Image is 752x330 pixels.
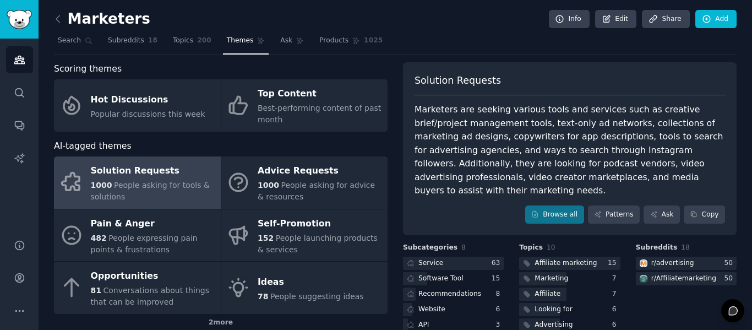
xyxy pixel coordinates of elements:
[496,320,504,330] div: 3
[644,205,680,224] a: Ask
[608,258,620,268] div: 15
[418,320,429,330] div: API
[681,244,690,251] span: 18
[270,292,364,301] span: People suggesting ideas
[221,156,388,209] a: Advice Requests1000People asking for advice & resources
[91,91,205,109] div: Hot Discussions
[415,74,501,88] span: Solution Requests
[612,305,620,315] div: 6
[461,244,466,251] span: 8
[280,36,292,46] span: Ask
[173,36,193,46] span: Topics
[91,268,215,285] div: Opportunities
[403,272,504,286] a: Software Tool15
[258,273,364,291] div: Ideas
[276,32,308,55] a: Ask
[595,10,636,29] a: Edit
[403,257,504,271] a: Service63
[91,234,198,254] span: People expressing pain points & frustrations
[54,209,221,262] a: Pain & Anger482People expressing pain points & frustrations
[415,103,725,198] div: Marketers are seeking various tools and services such as creative brief/project management tools,...
[418,289,481,299] div: Recommendations
[403,303,504,317] a: Website6
[221,79,388,132] a: Top ContentBest-performing content of past month
[148,36,157,46] span: 18
[724,258,737,268] div: 50
[169,32,215,55] a: Topics200
[492,258,504,268] div: 63
[364,36,383,46] span: 1025
[496,305,504,315] div: 6
[642,10,689,29] a: Share
[535,274,568,284] div: Marketing
[54,79,221,132] a: Hot DiscussionsPopular discussions this week
[612,320,620,330] div: 6
[535,305,572,315] div: Looking for
[91,215,215,232] div: Pain & Anger
[91,181,210,201] span: People asking for tools & solutions
[221,262,388,314] a: Ideas78People suggesting ideas
[197,36,211,46] span: 200
[519,257,620,271] a: Affiliate marketing15
[684,205,725,224] button: Copy
[535,258,597,268] div: Affiliate marketing
[221,209,388,262] a: Self-Promotion152People launching products & services
[418,258,443,268] div: Service
[640,275,647,283] img: Affiliatemarketing
[636,243,678,253] span: Subreddits
[651,258,694,268] div: r/ advertising
[223,32,269,55] a: Themes
[258,215,382,232] div: Self-Promotion
[54,32,96,55] a: Search
[496,289,504,299] div: 8
[91,181,112,190] span: 1000
[104,32,161,55] a: Subreddits18
[258,292,268,301] span: 78
[547,244,555,251] span: 10
[612,289,620,299] div: 7
[91,234,107,242] span: 482
[612,274,620,284] div: 7
[492,274,504,284] div: 15
[258,104,381,124] span: Best-performing content of past month
[258,181,279,190] span: 1000
[535,320,573,330] div: Advertising
[315,32,386,55] a: Products1025
[535,289,560,299] div: Affiliate
[91,163,215,180] div: Solution Requests
[54,62,122,76] span: Scoring themes
[258,181,375,201] span: People asking for advice & resources
[724,274,737,284] div: 50
[54,156,221,209] a: Solution Requests1000People asking for tools & solutions
[91,110,205,118] span: Popular discussions this week
[695,10,737,29] a: Add
[258,234,378,254] span: People launching products & services
[519,303,620,317] a: Looking for6
[588,205,640,224] a: Patterns
[7,10,32,29] img: GummySearch logo
[636,272,737,286] a: Affiliatemarketingr/Affiliatemarketing50
[403,243,457,253] span: Subcategories
[519,272,620,286] a: Marketing7
[258,234,274,242] span: 152
[525,205,584,224] a: Browse all
[258,85,382,103] div: Top Content
[651,274,716,284] div: r/ Affiliatemarketing
[319,36,348,46] span: Products
[54,262,221,314] a: Opportunities81Conversations about things that can be improved
[549,10,590,29] a: Info
[54,10,150,28] h2: Marketers
[418,305,445,315] div: Website
[54,139,132,153] span: AI-tagged themes
[108,36,144,46] span: Subreddits
[403,288,504,301] a: Recommendations8
[519,288,620,301] a: Affiliate7
[640,259,647,267] img: advertising
[636,257,737,271] a: advertisingr/advertising50
[258,163,382,180] div: Advice Requests
[58,36,81,46] span: Search
[227,36,254,46] span: Themes
[91,286,101,295] span: 81
[418,274,464,284] div: Software Tool
[91,286,209,306] span: Conversations about things that can be improved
